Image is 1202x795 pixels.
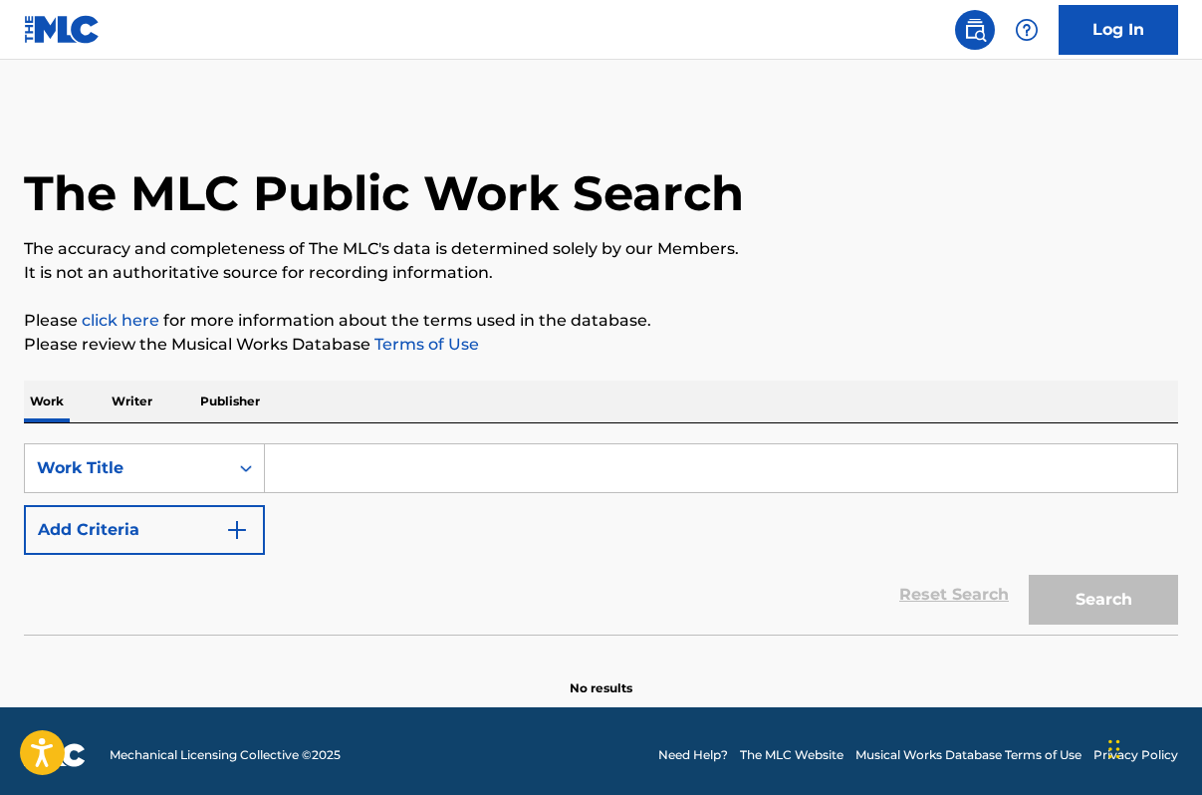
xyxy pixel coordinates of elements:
a: Privacy Policy [1093,746,1178,764]
a: Public Search [955,10,995,50]
a: click here [82,311,159,330]
p: Please for more information about the terms used in the database. [24,309,1178,333]
div: Help [1007,10,1047,50]
div: Drag [1108,719,1120,779]
h1: The MLC Public Work Search [24,163,744,223]
a: The MLC Website [740,746,843,764]
p: No results [570,656,632,697]
p: Please review the Musical Works Database [24,333,1178,357]
form: Search Form [24,443,1178,635]
a: Need Help? [658,746,728,764]
button: Add Criteria [24,505,265,555]
p: It is not an authoritative source for recording information. [24,261,1178,285]
a: Log In [1059,5,1178,55]
a: Musical Works Database Terms of Use [855,746,1082,764]
p: Publisher [194,381,266,422]
a: Terms of Use [370,335,479,354]
p: Writer [106,381,158,422]
div: Work Title [37,456,216,480]
p: The accuracy and completeness of The MLC's data is determined solely by our Members. [24,237,1178,261]
span: Mechanical Licensing Collective © 2025 [110,746,341,764]
p: Work [24,381,70,422]
img: help [1015,18,1039,42]
iframe: Chat Widget [1102,699,1202,795]
img: 9d2ae6d4665cec9f34b9.svg [225,518,249,542]
img: search [963,18,987,42]
img: MLC Logo [24,15,101,44]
